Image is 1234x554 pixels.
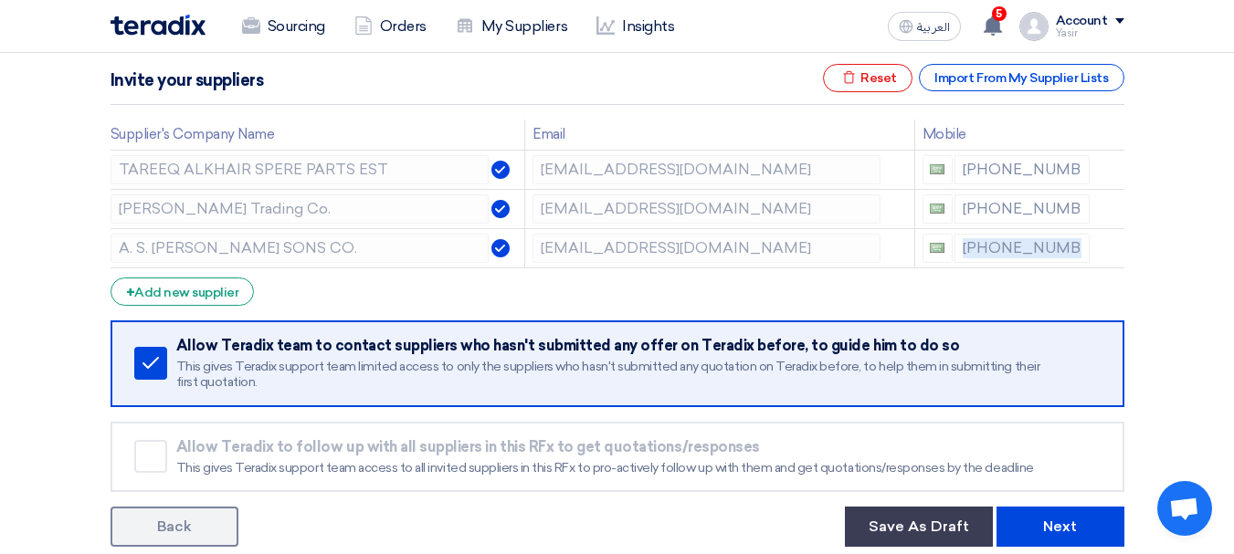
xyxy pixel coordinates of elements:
a: Insights [582,6,689,47]
div: Allow Teradix to follow up with all suppliers in this RFx to get quotations/responses [176,438,1099,456]
span: 5 [992,6,1007,21]
a: Sourcing [227,6,340,47]
input: Email [533,155,881,184]
div: Open chat [1157,481,1212,536]
div: Account [1056,14,1108,29]
input: Supplier Name [111,194,489,224]
input: Supplier Name [111,155,489,184]
img: Verified Account [491,200,510,218]
input: Email [533,234,881,263]
div: Import From My Supplier Lists [919,64,1123,91]
button: العربية [888,12,961,41]
img: Teradix logo [111,15,206,36]
th: Supplier's Company Name [111,120,525,150]
img: profile_test.png [1019,12,1049,41]
div: Add new supplier [111,277,255,306]
div: Reset [823,64,912,92]
button: Save As Draft [845,507,993,547]
th: Mobile [914,120,1097,150]
div: Yasir [1056,28,1124,38]
span: العربية [917,21,950,34]
a: Orders [340,6,441,47]
div: This gives Teradix support team access to all invited suppliers in this RFx to pro-actively follo... [176,460,1099,476]
span: + [126,284,135,301]
th: Email [525,120,915,150]
button: Next [997,507,1124,547]
img: Verified Account [491,161,510,179]
h5: Invite your suppliers [111,71,264,89]
input: Supplier Name [111,234,489,263]
img: Verified Account [491,239,510,257]
input: Email [533,194,881,224]
a: My Suppliers [441,6,582,47]
div: This gives Teradix support team limited access to only the suppliers who hasn't submitted any quo... [176,359,1099,391]
div: Allow Teradix team to contact suppliers who hasn't submitted any offer on Teradix before, to guid... [176,337,1099,355]
a: Back [111,507,238,547]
